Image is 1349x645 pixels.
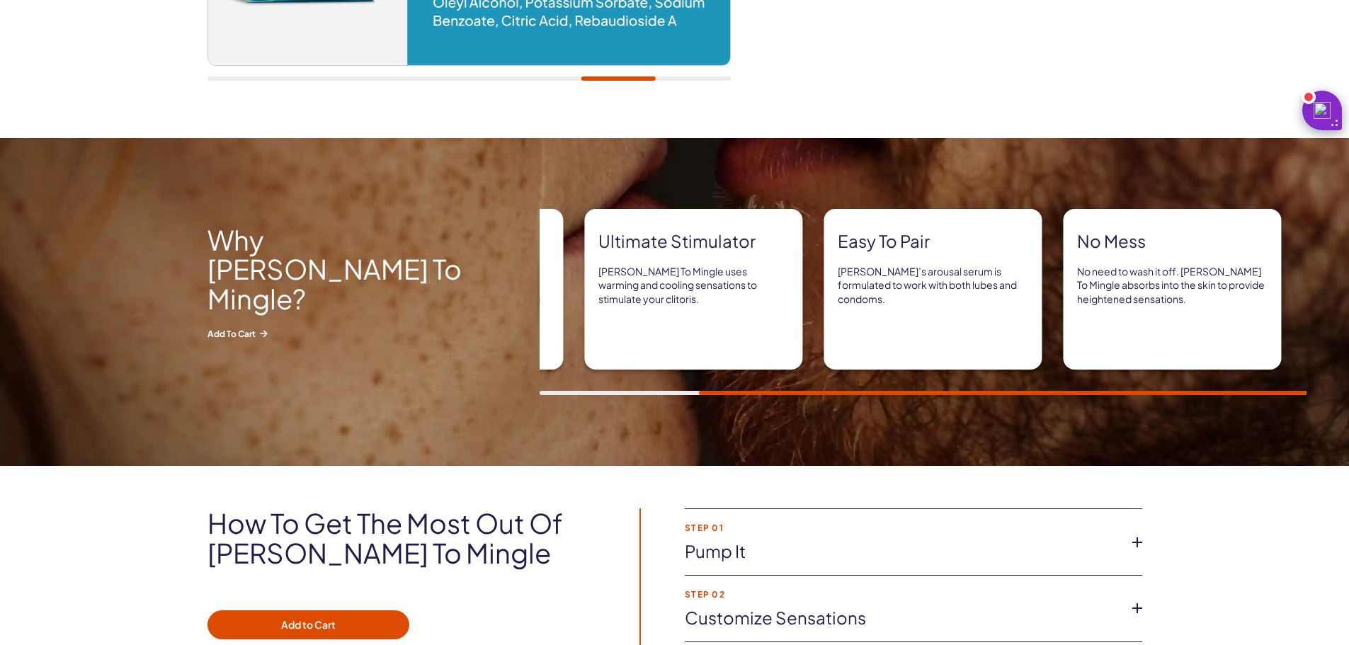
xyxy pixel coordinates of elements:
[685,590,1120,599] strong: Step 02
[685,540,1120,564] a: Pump It
[207,224,462,313] h2: Why [PERSON_NAME] to Mingle?
[359,265,549,320] p: Cake’s specially formulated arousal serum makes you extra tingly in all the right places so you c...
[838,265,1028,307] p: [PERSON_NAME]’s arousal serum is formulated to work with both lubes and condoms.
[1077,265,1267,307] p: No need to wash it off. [PERSON_NAME] To Mingle absorbs into the skin to provide heightened sensa...
[207,328,462,340] span: Add to Cart
[838,229,1028,253] strong: Easy to Pair
[685,523,1120,532] strong: Step 01
[359,229,549,253] strong: Increase pleasure
[207,508,600,568] h2: How to get the most out of [PERSON_NAME] to Mingle
[685,606,1120,630] a: Customize Sensations
[598,229,788,253] strong: Ultimate stimulator
[598,265,788,307] p: [PERSON_NAME] To Mingle uses warming and cooling sensations to stimulate your clitoris.
[207,610,409,640] button: Add to Cart
[1077,229,1267,253] strong: No Mess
